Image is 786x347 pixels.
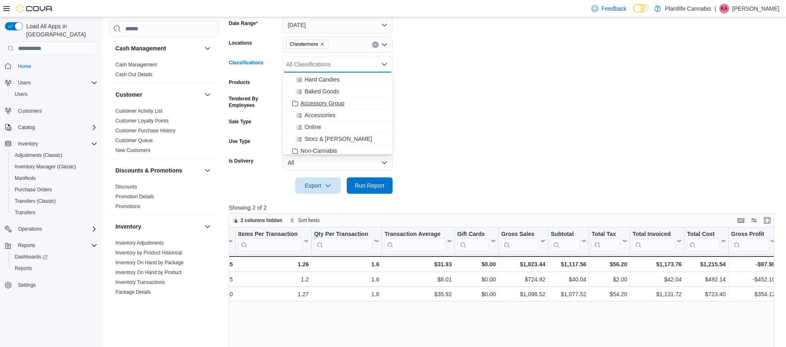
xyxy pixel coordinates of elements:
[11,173,39,183] a: Manifests
[15,61,97,71] span: Home
[687,275,725,285] div: $492.14
[23,22,97,39] span: Load All Apps in [GEOGRAPHIC_DATA]
[8,172,101,184] button: Manifests
[501,259,545,269] div: $1,823.44
[305,87,339,95] span: Baked Goods
[384,231,445,252] div: Transaction Average
[8,263,101,274] button: Reports
[632,231,682,252] button: Total Invoiced
[15,78,34,88] button: Users
[229,215,286,225] button: 2 columns hidden
[719,4,729,14] div: Kieran Alvas
[320,42,325,47] button: Remove Chestermere from selection in this group
[18,226,42,232] span: Operations
[15,198,56,204] span: Transfers (Classic)
[314,231,373,252] div: Qty Per Transaction
[18,108,42,114] span: Customers
[11,252,51,262] a: Dashboards
[2,223,101,235] button: Operations
[115,260,184,265] a: Inventory On Hand by Package
[300,147,337,155] span: Non-Cannabis
[501,290,545,299] div: $1,098.52
[501,231,545,252] button: Gross Sales
[115,259,184,266] span: Inventory On Hand by Package
[203,166,212,175] button: Discounts & Promotions
[109,60,219,83] div: Cash Management
[592,275,627,285] div: $2.00
[687,231,719,252] div: Total Cost
[15,122,97,132] span: Catalog
[457,259,496,269] div: $0.00
[11,162,79,172] a: Inventory Manager (Classic)
[115,137,153,144] span: Customer Queue
[238,290,309,299] div: 1.27
[731,231,769,238] div: Gross Profit
[115,289,151,295] a: Package Details
[633,4,650,13] input: Dark Mode
[115,166,201,175] button: Discounts & Promotions
[229,158,253,164] label: Is Delivery
[714,4,716,14] p: |
[15,254,47,260] span: Dashboards
[15,280,39,290] a: Settings
[381,61,388,68] button: Close list of options
[238,231,302,252] div: Items Per Transaction
[2,77,101,88] button: Users
[632,259,682,269] div: $1,173.76
[11,263,97,273] span: Reports
[731,275,775,285] div: -$452.10
[347,177,393,194] button: Run Report
[115,279,165,286] span: Inventory Transactions
[11,196,97,206] span: Transfers (Classic)
[283,86,393,98] button: Baked Goods
[732,4,779,14] p: [PERSON_NAME]
[457,290,496,299] div: $0.00
[15,139,97,149] span: Inventory
[592,259,627,269] div: $56.20
[2,105,101,117] button: Customers
[2,240,101,251] button: Reports
[736,215,746,225] button: Keyboard shortcuts
[687,231,725,252] button: Total Cost
[721,4,727,14] span: KA
[115,270,181,275] a: Inventory On Hand by Product
[551,231,586,252] button: Subtotal
[115,44,201,52] button: Cash Management
[15,265,32,272] span: Reports
[384,231,452,252] button: Transaction Average
[115,166,182,175] h3: Discounts & Promotions
[11,263,35,273] a: Reports
[11,252,97,262] span: Dashboards
[229,95,280,109] label: Tendered By Employees
[300,177,336,194] span: Export
[551,275,586,285] div: $40.04
[314,231,373,238] div: Qty Per Transaction
[18,63,31,70] span: Home
[11,185,55,195] a: Purchase Orders
[115,118,169,124] span: Customer Loyalty Points
[501,275,545,285] div: $724.92
[11,162,97,172] span: Inventory Manager (Classic)
[551,231,580,238] div: Subtotal
[2,122,101,133] button: Catalog
[115,44,166,52] h3: Cash Management
[8,184,101,195] button: Purchase Orders
[2,138,101,150] button: Inventory
[314,231,379,252] button: Qty Per Transaction
[592,231,621,238] div: Total Tax
[687,259,725,269] div: $1,215.54
[203,222,212,231] button: Inventory
[283,109,393,121] button: Accessories
[372,41,379,48] button: Clear input
[197,259,233,269] div: 35
[238,231,309,252] button: Items Per Transaction
[15,240,38,250] button: Reports
[115,72,153,77] a: Cash Out Details
[592,231,621,252] div: Total Tax
[115,91,201,99] button: Customer
[238,275,309,285] div: 1.2
[229,20,258,27] label: Date Range
[229,118,251,125] label: Sale Type
[283,154,393,171] button: All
